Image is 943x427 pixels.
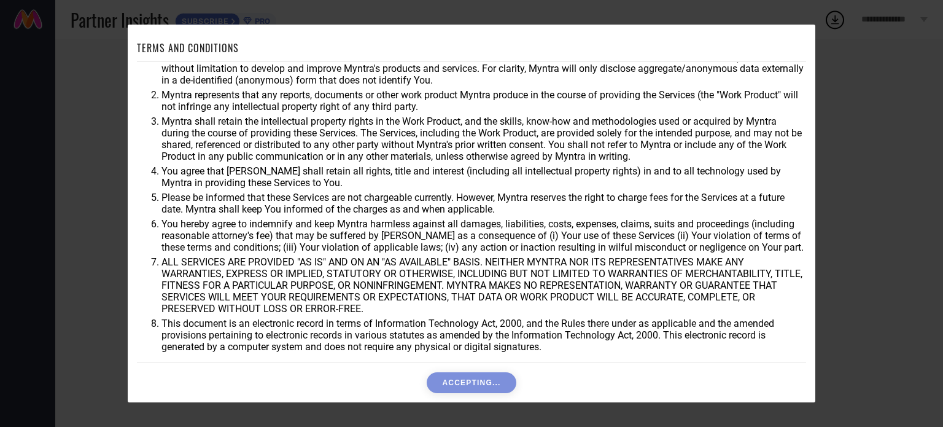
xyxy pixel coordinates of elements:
[161,218,806,253] li: You hereby agree to indemnify and keep Myntra harmless against all damages, liabilities, costs, e...
[161,256,806,315] li: ALL SERVICES ARE PROVIDED "AS IS" AND ON AN "AS AVAILABLE" BASIS. NEITHER MYNTRA NOR ITS REPRESEN...
[137,41,239,55] h1: TERMS AND CONDITIONS
[161,165,806,189] li: You agree that [PERSON_NAME] shall retain all rights, title and interest (including all intellect...
[161,318,806,353] li: This document is an electronic record in terms of Information Technology Act, 2000, and the Rules...
[161,116,806,162] li: Myntra shall retain the intellectual property rights in the Work Product, and the skills, know-ho...
[161,51,806,86] li: You agree that Myntra may use aggregate and anonymized data for any business purpose during or af...
[161,89,806,112] li: Myntra represents that any reports, documents or other work product Myntra produce in the course ...
[161,192,806,215] li: Please be informed that these Services are not chargeable currently. However, Myntra reserves the...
